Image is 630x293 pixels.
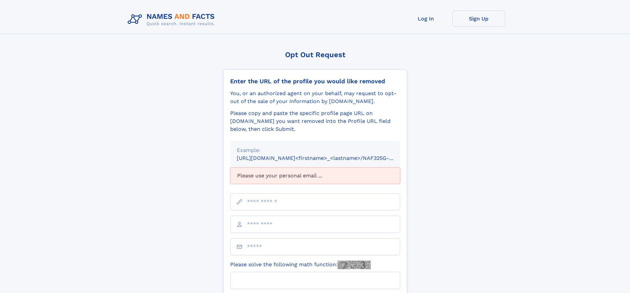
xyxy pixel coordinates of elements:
div: Please use your personal email ... [230,167,400,184]
div: Opt Out Request [223,51,407,59]
a: Log In [399,11,452,27]
div: Please copy and paste the specific profile page URL on [DOMAIN_NAME] you want removed into the Pr... [230,109,400,133]
label: Please solve the following math function: [230,261,371,269]
div: You, or an authorized agent on your behalf, may request to opt-out of the sale of your informatio... [230,90,400,105]
a: Sign Up [452,11,505,27]
small: [URL][DOMAIN_NAME]<firstname>_<lastname>/NAF325G-xxxxxxxx [237,155,413,161]
div: Example: [237,146,394,154]
div: Enter the URL of the profile you would like removed [230,78,400,85]
img: Logo Names and Facts [125,11,220,28]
